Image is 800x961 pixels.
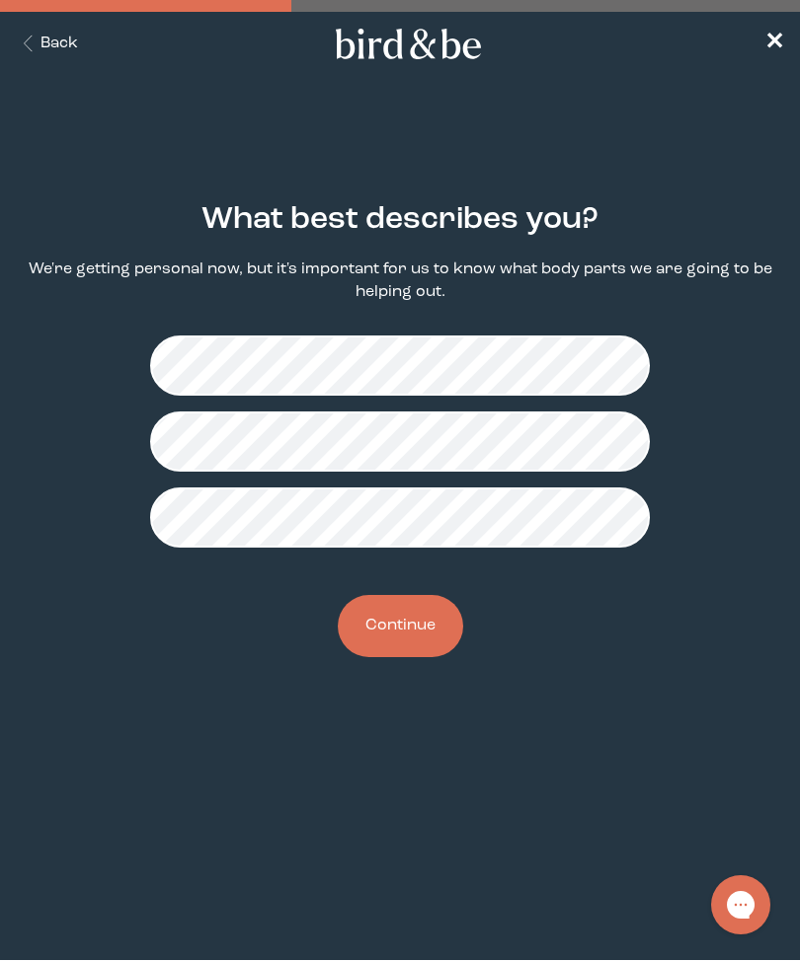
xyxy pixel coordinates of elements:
button: Back Button [16,33,78,55]
a: ✕ [764,27,784,61]
h2: What best describes you? [201,197,599,243]
button: Continue [338,595,463,657]
iframe: Gorgias live chat messenger [701,868,780,941]
span: ✕ [764,32,784,55]
p: We're getting personal now, but it's important for us to know what body parts we are going to be ... [16,259,784,304]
